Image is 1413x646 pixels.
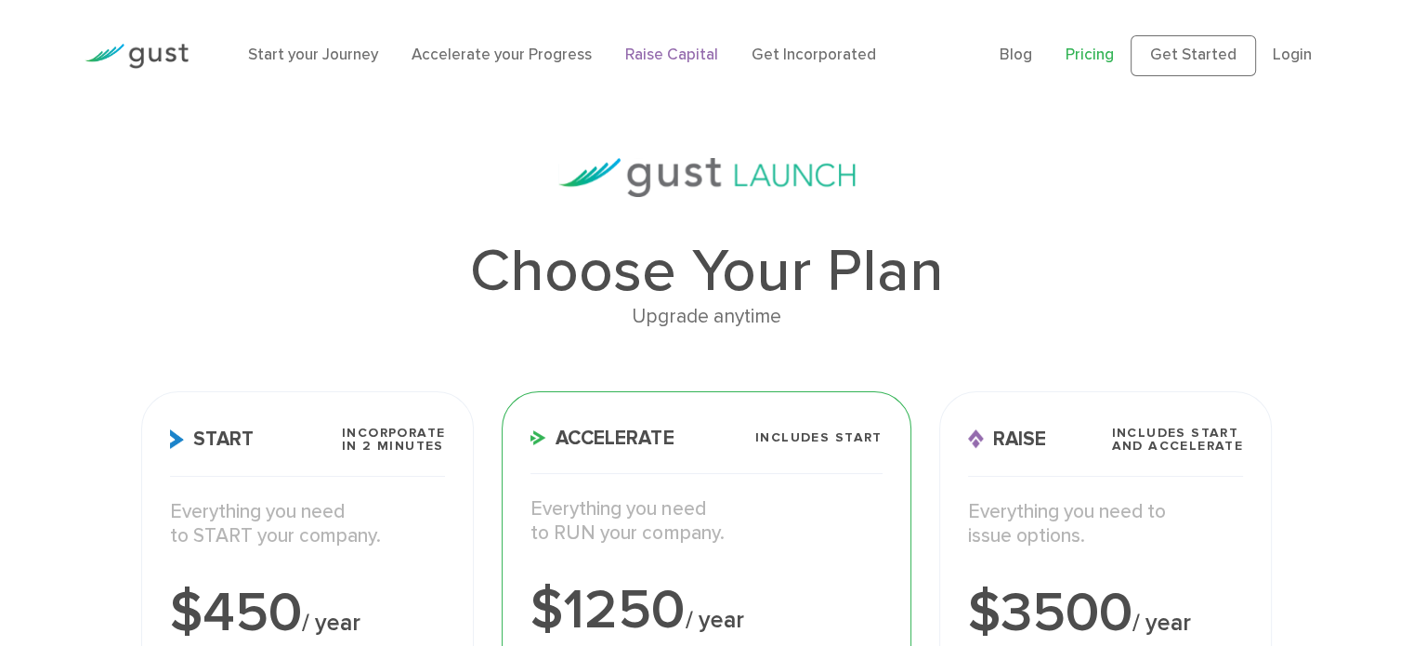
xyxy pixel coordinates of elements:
h1: Choose Your Plan [141,242,1272,301]
a: Blog [1000,46,1032,64]
p: Everything you need to START your company. [170,500,446,549]
span: Accelerate [530,428,674,448]
img: Accelerate Icon [530,430,546,445]
p: Everything you need to issue options. [968,500,1244,549]
span: Includes START and ACCELERATE [1111,427,1243,453]
div: $1250 [530,583,882,639]
span: Incorporate in 2 Minutes [342,427,445,453]
div: Upgrade anytime [141,301,1272,333]
a: Start your Journey [248,46,378,64]
img: Start Icon X2 [170,429,184,449]
a: Get Started [1131,35,1256,76]
span: Raise [968,429,1046,449]
a: Login [1273,46,1312,64]
span: Includes START [755,431,883,444]
img: Gust Logo [85,44,189,69]
a: Accelerate your Progress [412,46,592,64]
div: $3500 [968,586,1244,641]
span: / year [685,606,743,634]
span: / year [302,609,360,637]
img: gust-launch-logos.svg [558,158,856,197]
p: Everything you need to RUN your company. [530,497,882,547]
a: Raise Capital [625,46,718,64]
span: Start [170,429,254,449]
a: Pricing [1066,46,1114,64]
div: $450 [170,586,446,641]
a: Get Incorporated [752,46,876,64]
img: Raise Icon [968,429,984,449]
span: / year [1132,609,1191,637]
